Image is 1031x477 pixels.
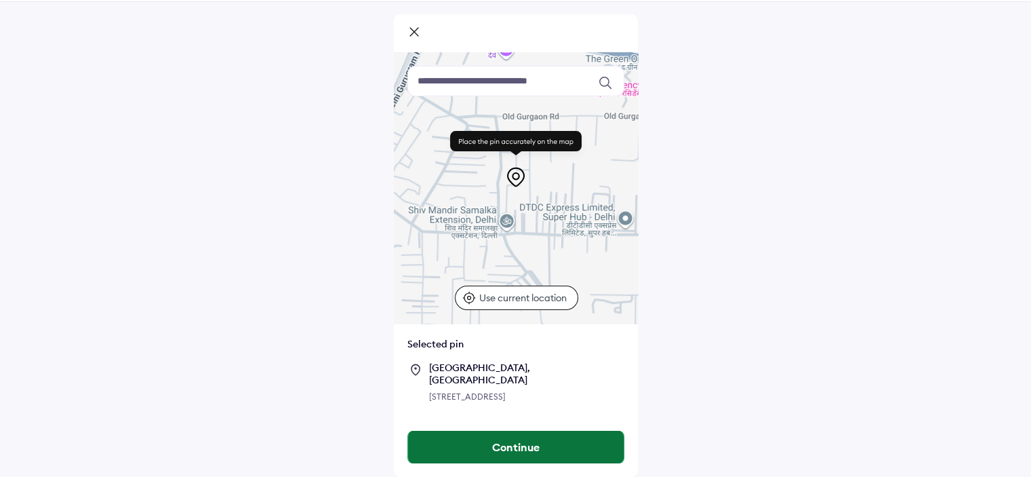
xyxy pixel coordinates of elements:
div: [STREET_ADDRESS] [429,390,624,404]
button: Continue [408,431,624,463]
div: [GEOGRAPHIC_DATA], [GEOGRAPHIC_DATA] [429,362,624,386]
a: Open this area in Google Maps (opens a new window) [397,306,442,324]
p: Use current location [479,291,570,305]
div: Selected pin [407,337,624,351]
